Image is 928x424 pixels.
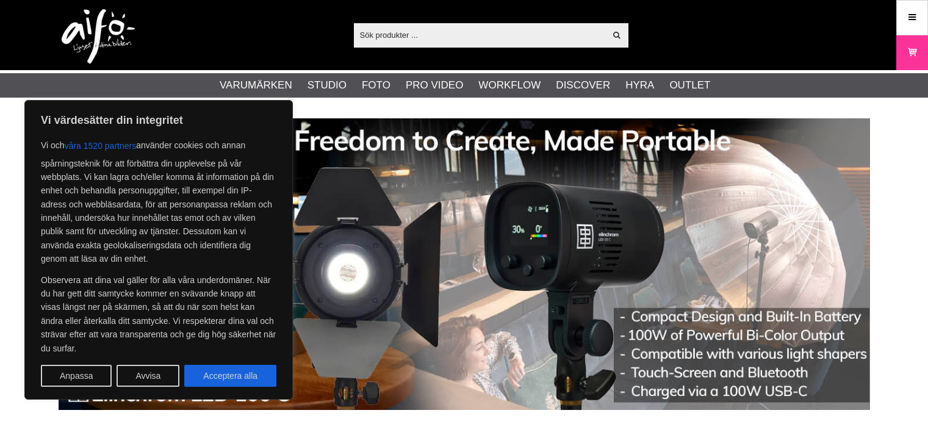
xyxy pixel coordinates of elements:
a: Varumärken [220,77,292,93]
button: Anpassa [41,365,112,387]
a: Discover [556,77,610,93]
a: Hyra [625,77,654,93]
a: Foto [362,77,390,93]
div: Vi värdesätter din integritet [24,100,293,400]
p: Vi och använder cookies och annan spårningsteknik för att förbättra din upplevelse på vår webbpla... [41,135,276,266]
input: Sök produkter ... [354,26,606,44]
a: Workflow [478,77,541,93]
a: Pro Video [406,77,463,93]
p: Vi värdesätter din integritet [41,113,276,128]
button: Avvisa [117,365,179,387]
button: Acceptera alla [184,365,276,387]
img: logo.png [62,9,135,64]
img: Annons:002 banner-elin-led100c11390x.jpg [59,118,870,410]
a: Outlet [669,77,710,93]
p: Observera att dina val gäller för alla våra underdomäner. När du har gett ditt samtycke kommer en... [41,273,276,355]
button: våra 1520 partners [65,135,137,157]
a: Studio [308,77,347,93]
